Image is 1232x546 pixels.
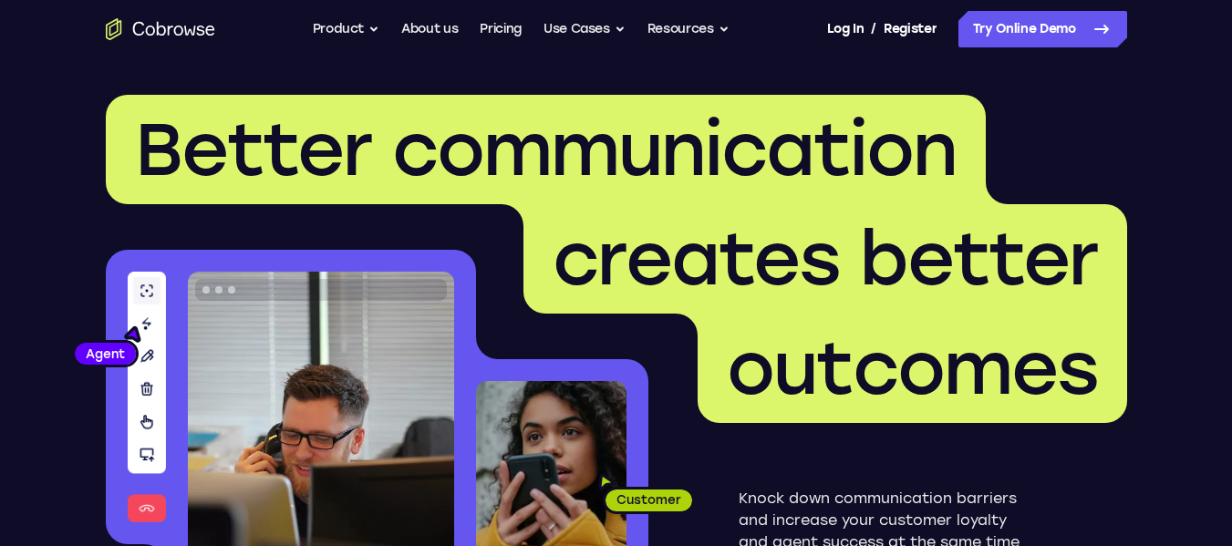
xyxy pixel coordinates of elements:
a: Go to the home page [106,18,215,40]
span: creates better [553,215,1098,303]
span: Better communication [135,106,957,193]
button: Use Cases [544,11,626,47]
a: Try Online Demo [958,11,1127,47]
span: / [871,18,876,40]
a: Register [884,11,937,47]
a: About us [401,11,458,47]
button: Resources [647,11,730,47]
span: outcomes [727,325,1098,412]
a: Pricing [480,11,522,47]
button: Product [313,11,380,47]
a: Log In [827,11,864,47]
